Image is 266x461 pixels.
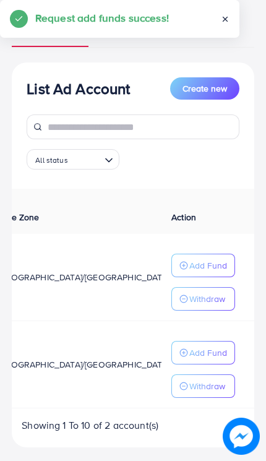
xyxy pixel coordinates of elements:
p: Add Fund [189,345,227,360]
h5: Request add funds success! [35,10,169,26]
p: Add Fund [189,258,227,273]
span: All status [33,153,70,167]
span: Action [171,211,196,223]
span: Create new [182,82,227,95]
span: Showing 1 To 10 of 2 account(s) [22,418,158,433]
button: Add Fund [171,254,235,277]
button: Withdraw [171,287,235,311]
p: Withdraw [189,379,225,394]
input: Search for option [71,151,100,167]
img: image [223,418,260,455]
button: Withdraw [171,374,235,398]
div: Search for option [27,149,119,170]
p: Withdraw [189,291,225,306]
h3: List Ad Account [27,80,130,98]
button: Create new [170,77,239,100]
button: Add Fund [171,341,235,364]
